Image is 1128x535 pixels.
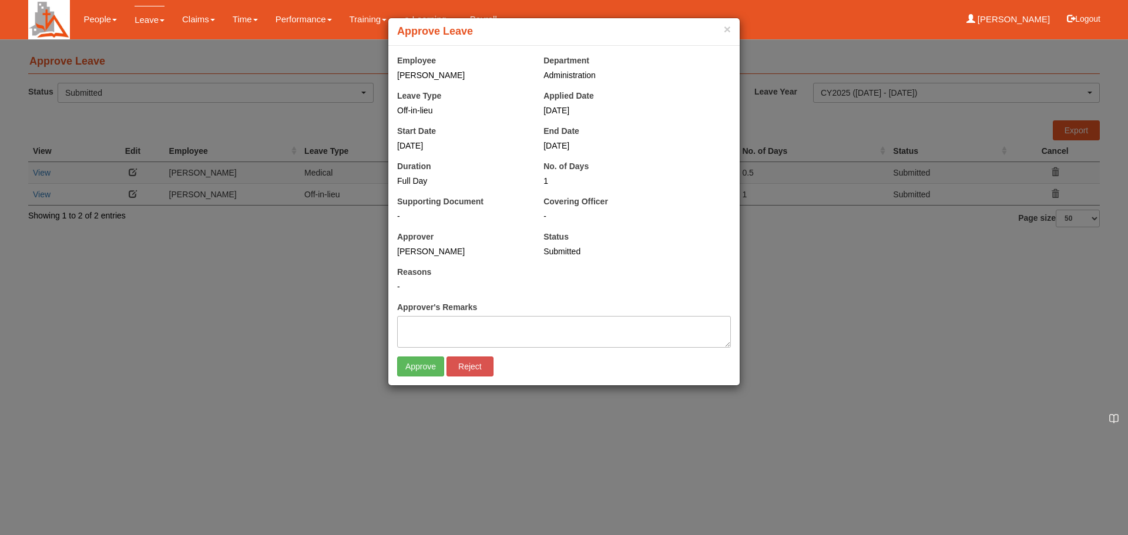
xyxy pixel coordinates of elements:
[543,90,594,102] label: Applied Date
[397,125,436,137] label: Start Date
[397,245,526,257] div: [PERSON_NAME]
[543,55,589,66] label: Department
[543,196,608,207] label: Covering Officer
[543,69,731,81] div: Administration
[397,266,431,278] label: Reasons
[397,356,444,376] input: Approve
[397,90,441,102] label: Leave Type
[543,105,672,116] div: [DATE]
[397,140,526,152] div: [DATE]
[397,25,473,37] b: Approve Leave
[397,196,484,207] label: Supporting Document
[543,210,731,222] div: -
[543,231,569,243] label: Status
[397,210,526,222] div: -
[397,281,585,292] div: -
[397,160,431,172] label: Duration
[397,175,526,187] div: Full Day
[397,55,436,66] label: Employee
[543,160,589,172] label: No. of Days
[397,231,434,243] label: Approver
[397,69,526,81] div: [PERSON_NAME]
[724,23,731,35] button: ×
[543,140,672,152] div: [DATE]
[446,356,493,376] input: Reject
[543,245,672,257] div: Submitted
[397,105,526,116] div: Off-in-lieu
[543,175,672,187] div: 1
[397,301,477,313] label: Approver's Remarks
[543,125,579,137] label: End Date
